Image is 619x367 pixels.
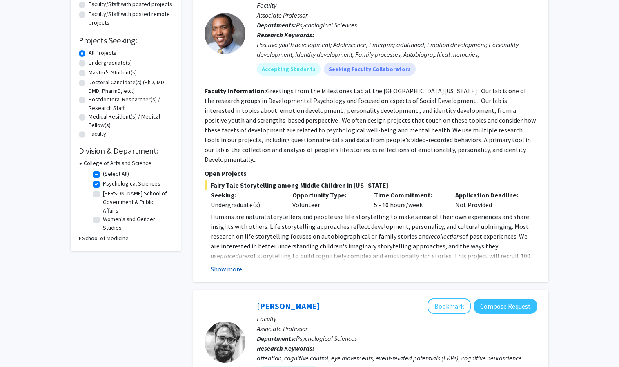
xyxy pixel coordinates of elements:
div: Not Provided [449,190,531,210]
h2: Division & Department: [79,146,173,156]
span: Psychological Sciences [296,334,357,342]
label: Faculty [89,130,106,138]
label: Master's Student(s) [89,68,137,77]
p: Opportunity Type: [292,190,362,200]
p: Time Commitment: [374,190,443,200]
div: Volunteer [286,190,368,210]
mat-chip: Seeking Faculty Collaborators [324,63,416,76]
h2: Projects Seeking: [79,36,173,45]
p: Application Deadline: [455,190,525,200]
h3: College of Arts and Science [84,159,151,168]
button: Show more [211,264,242,274]
mat-chip: Accepting Students [257,63,321,76]
b: Departments: [257,334,296,342]
label: Postdoctoral Researcher(s) / Research Staff [89,95,173,112]
p: Open Projects [205,168,537,178]
label: All Projects [89,49,116,57]
div: 5 - 10 hours/week [368,190,450,210]
label: Doctoral Candidate(s) (PhD, MD, DMD, PharmD, etc.) [89,78,173,95]
p: Seeking: [211,190,280,200]
h3: School of Medicine [82,234,129,243]
b: Departments: [257,21,296,29]
div: Undergraduate(s) [211,200,280,210]
em: recollections [429,232,462,240]
em: procedures [220,252,250,260]
label: Women's and Gender Studies [103,215,171,232]
p: Faculty [257,0,537,10]
label: Psychological Sciences [103,179,160,188]
label: Faculty/Staff with posted remote projects [89,10,173,27]
label: [PERSON_NAME] School of Government & Public Affairs [103,189,171,215]
span: Fairy Tale Storytelling among Middle Children in [US_STATE] [205,180,537,190]
fg-read-more: Greetings from the Milestones Lab at the [GEOGRAPHIC_DATA][US_STATE] . Our lab is one of the rese... [205,87,536,163]
p: Associate Professor [257,10,537,20]
button: Add Nicholas Gaspelin to Bookmarks [428,298,471,314]
label: Undergraduate(s) [89,58,132,67]
div: Positive youth development; Adolescence; Emerging adulthood; Emotion development; Personality dev... [257,40,537,59]
iframe: Chat [6,330,35,361]
b: Research Keywords: [257,31,314,39]
b: Research Keywords: [257,344,314,352]
button: Compose Request to Nicholas Gaspelin [474,299,537,314]
div: attention, cognitive control, eye movements, event-related potentials (ERPs), cognitive neuroscience [257,353,537,363]
p: Associate Professor [257,324,537,333]
a: [PERSON_NAME] [257,301,320,311]
p: Humans are natural storytellers and people use life storytelling to make sense of their own exper... [211,212,537,310]
b: Faculty Information: [205,87,266,95]
label: (Select All) [103,170,129,178]
span: Psychological Sciences [296,21,357,29]
label: Medical Resident(s) / Medical Fellow(s) [89,112,173,130]
p: Faculty [257,314,537,324]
